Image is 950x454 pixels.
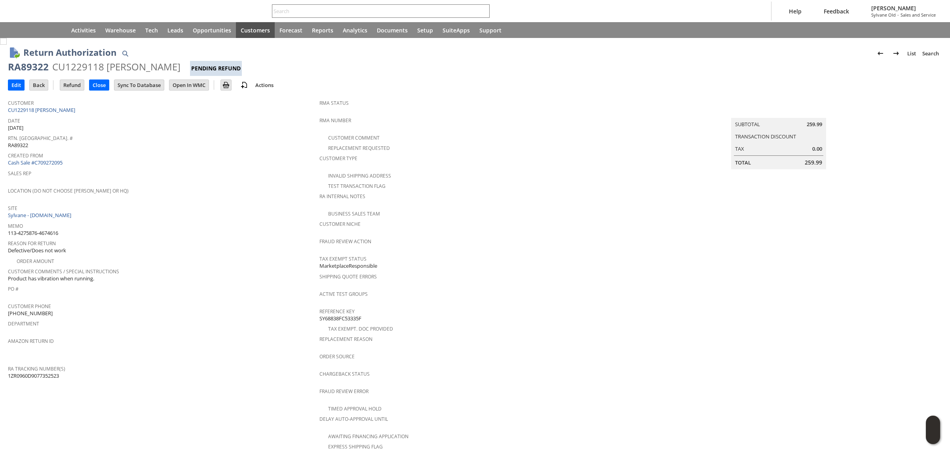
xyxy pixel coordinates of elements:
[328,325,393,332] a: Tax Exempt. Doc Provided
[328,210,380,217] a: Business Sales Team
[731,105,826,118] caption: Summary
[101,22,141,38] a: Warehouse
[145,26,158,34] span: Tech
[479,26,502,34] span: Support
[8,372,59,380] span: 1ZR0960D9077352523
[23,46,116,59] h1: Return Authorization
[169,80,209,90] input: Open In WMC
[47,22,66,38] a: Home
[871,12,896,18] span: Sylvane Old
[319,262,377,270] span: MarketplaceResponsible
[141,22,163,38] a: Tech
[807,121,822,128] span: 259.99
[14,25,24,35] svg: Recent Records
[319,117,351,124] a: RMA Number
[241,26,270,34] span: Customers
[60,80,84,90] input: Refund
[120,49,130,58] img: Quick Find
[328,145,390,151] a: Replacement Requested
[30,80,48,90] input: Back
[319,193,365,200] a: RA Internal Notes
[805,159,822,166] span: 259.99
[372,22,412,38] a: Documents
[319,416,388,422] a: Delay Auto-Approval Until
[319,388,369,395] a: Fraud Review Error
[275,22,307,38] a: Forecast
[8,247,66,254] span: Defective/Does not work
[8,80,24,90] input: Edit
[319,315,361,322] span: SY68838FC53335F
[789,8,802,15] span: Help
[412,22,438,38] a: Setup
[871,4,936,12] span: [PERSON_NAME]
[279,26,302,34] span: Forecast
[8,152,43,159] a: Created From
[926,430,940,445] span: Oracle Guided Learning Widget. To move around, please hold and drag
[904,47,919,60] a: List
[8,61,49,73] div: RA89322
[8,240,56,247] a: Reason For Return
[328,443,383,450] a: Express Shipping Flag
[272,6,479,16] input: Search
[8,268,119,275] a: Customer Comments / Special Instructions
[163,22,188,38] a: Leads
[328,405,382,412] a: Timed Approval Hold
[8,365,65,372] a: RA Tracking Number(s)
[319,155,357,162] a: Customer Type
[221,80,231,90] img: Print
[8,124,23,132] span: [DATE]
[417,26,433,34] span: Setup
[71,26,96,34] span: Activities
[919,47,942,60] a: Search
[193,26,231,34] span: Opportunities
[8,135,73,142] a: Rtn. [GEOGRAPHIC_DATA]. #
[8,100,34,106] a: Customer
[901,12,936,18] span: Sales and Service
[338,22,372,38] a: Analytics
[926,416,940,444] iframe: Click here to launch Oracle Guided Learning Help Panel
[343,26,367,34] span: Analytics
[8,223,23,229] a: Memo
[319,238,371,245] a: Fraud Review Action
[8,159,63,166] a: Cash Sale #C709272095
[377,26,408,34] span: Documents
[438,22,475,38] a: SuiteApps
[8,286,19,292] a: PO #
[8,320,39,327] a: Department
[190,61,242,76] div: Pending Refund
[8,212,73,219] a: Sylvane - [DOMAIN_NAME]
[319,308,355,315] a: Reference Key
[17,258,54,265] a: Order Amount
[9,22,28,38] a: Recent Records
[328,183,386,189] a: Test Transaction Flag
[897,12,899,18] span: -
[52,61,180,73] div: CU1229118 [PERSON_NAME]
[876,49,885,58] img: Previous
[319,221,361,227] a: Customer Niche
[8,229,58,237] span: 113-4275876-4674616
[8,338,54,344] a: Amazon Return ID
[328,134,380,141] a: Customer Comment
[252,81,277,89] a: Actions
[319,336,372,342] a: Replacement reason
[735,133,796,140] a: Transaction Discount
[891,49,901,58] img: Next
[319,100,349,106] a: RMA Status
[8,142,28,149] span: RA89322
[319,291,368,297] a: Active Test Groups
[8,170,31,177] a: Sales Rep
[443,26,470,34] span: SuiteApps
[812,145,822,153] span: 0.00
[8,187,129,194] a: Location (Do Not Choose [PERSON_NAME] or HQ)
[8,303,51,310] a: Customer Phone
[8,310,53,317] span: [PHONE_NUMBER]
[188,22,236,38] a: Opportunities
[89,80,109,90] input: Close
[239,80,249,90] img: add-record.svg
[105,26,136,34] span: Warehouse
[167,26,183,34] span: Leads
[8,106,77,114] a: CU1229118 [PERSON_NAME]
[824,8,849,15] span: Feedback
[8,117,20,124] a: Date
[33,25,43,35] svg: Shortcuts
